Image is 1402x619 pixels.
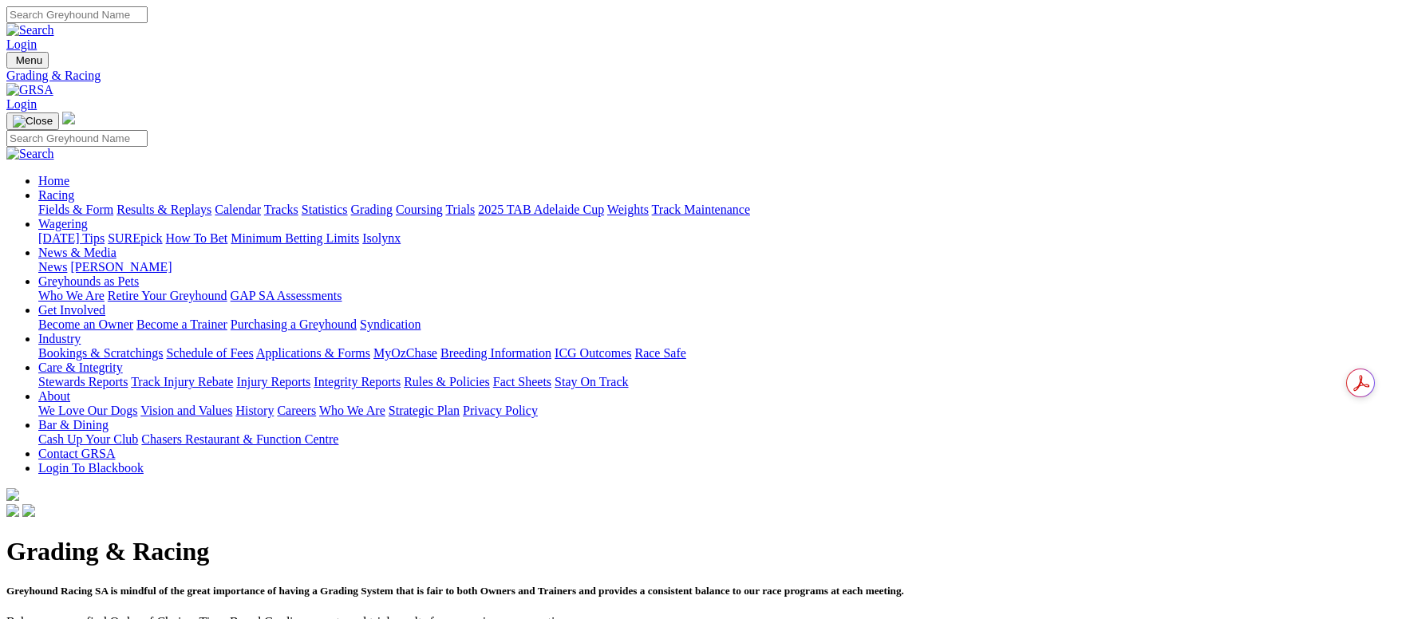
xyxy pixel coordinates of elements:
[652,203,750,216] a: Track Maintenance
[6,504,19,517] img: facebook.svg
[38,203,113,216] a: Fields & Form
[231,289,342,302] a: GAP SA Assessments
[6,147,54,161] img: Search
[314,375,401,388] a: Integrity Reports
[38,375,128,388] a: Stewards Reports
[351,203,393,216] a: Grading
[131,375,233,388] a: Track Injury Rebate
[235,404,274,417] a: History
[555,346,631,360] a: ICG Outcomes
[440,346,551,360] a: Breeding Information
[6,97,37,111] a: Login
[478,203,604,216] a: 2025 TAB Adelaide Cup
[136,317,227,331] a: Become a Trainer
[38,432,138,446] a: Cash Up Your Club
[6,83,53,97] img: GRSA
[6,69,1396,83] a: Grading & Racing
[493,375,551,388] a: Fact Sheets
[231,231,359,245] a: Minimum Betting Limits
[445,203,475,216] a: Trials
[70,260,172,274] a: [PERSON_NAME]
[396,203,443,216] a: Coursing
[6,6,148,23] input: Search
[360,317,421,331] a: Syndication
[6,488,19,501] img: logo-grsa-white.png
[607,203,649,216] a: Weights
[38,217,88,231] a: Wagering
[38,289,1396,303] div: Greyhounds as Pets
[38,274,139,288] a: Greyhounds as Pets
[236,375,310,388] a: Injury Reports
[6,130,148,147] input: Search
[38,203,1396,217] div: Racing
[362,231,401,245] a: Isolynx
[319,404,385,417] a: Who We Are
[38,188,74,202] a: Racing
[38,231,105,245] a: [DATE] Tips
[38,404,137,417] a: We Love Our Dogs
[38,447,115,460] a: Contact GRSA
[38,260,1396,274] div: News & Media
[38,346,1396,361] div: Industry
[38,303,105,317] a: Get Involved
[215,203,261,216] a: Calendar
[38,418,109,432] a: Bar & Dining
[38,404,1396,418] div: About
[389,404,460,417] a: Strategic Plan
[38,375,1396,389] div: Care & Integrity
[6,23,54,37] img: Search
[140,404,232,417] a: Vision and Values
[404,375,490,388] a: Rules & Policies
[16,54,42,66] span: Menu
[38,389,70,403] a: About
[256,346,370,360] a: Applications & Forms
[264,203,298,216] a: Tracks
[555,375,628,388] a: Stay On Track
[6,537,1396,566] h1: Grading & Racing
[373,346,437,360] a: MyOzChase
[38,289,105,302] a: Who We Are
[38,432,1396,447] div: Bar & Dining
[302,203,348,216] a: Statistics
[38,346,163,360] a: Bookings & Scratchings
[117,203,211,216] a: Results & Replays
[13,115,53,128] img: Close
[634,346,685,360] a: Race Safe
[38,361,123,374] a: Care & Integrity
[38,332,81,345] a: Industry
[38,317,1396,332] div: Get Involved
[6,112,59,130] button: Toggle navigation
[38,174,69,187] a: Home
[38,461,144,475] a: Login To Blackbook
[166,231,228,245] a: How To Bet
[231,317,357,331] a: Purchasing a Greyhound
[277,404,316,417] a: Careers
[141,432,338,446] a: Chasers Restaurant & Function Centre
[108,289,227,302] a: Retire Your Greyhound
[38,317,133,331] a: Become an Owner
[22,504,35,517] img: twitter.svg
[6,52,49,69] button: Toggle navigation
[38,246,117,259] a: News & Media
[166,346,253,360] a: Schedule of Fees
[6,585,1396,597] h5: Greyhound Racing SA is mindful of the great importance of having a Grading System that is fair to...
[108,231,162,245] a: SUREpick
[38,260,67,274] a: News
[463,404,538,417] a: Privacy Policy
[6,37,37,51] a: Login
[38,231,1396,246] div: Wagering
[62,112,75,124] img: logo-grsa-white.png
